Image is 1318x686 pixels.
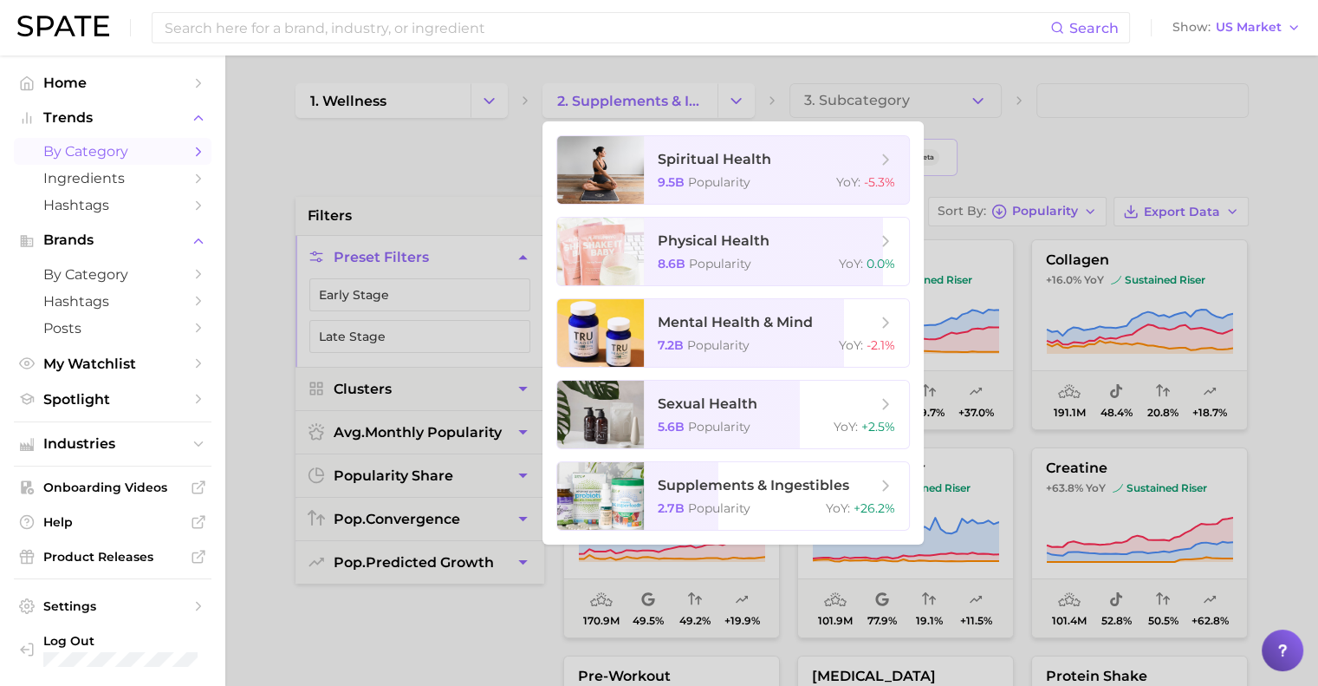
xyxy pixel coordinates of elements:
[43,633,198,649] span: Log Out
[14,628,211,672] a: Log out. Currently logged in with e-mail pquiroz@maryruths.com.
[658,232,769,249] span: physical health
[43,143,182,160] span: by Category
[14,288,211,315] a: Hashtags
[834,419,858,434] span: YoY :
[658,500,685,516] span: 2.7b
[43,110,182,126] span: Trends
[43,598,182,614] span: Settings
[43,320,182,336] span: Posts
[658,395,757,412] span: sexual health
[14,350,211,377] a: My Watchlist
[43,436,182,452] span: Industries
[1172,23,1211,32] span: Show
[14,474,211,500] a: Onboarding Videos
[14,227,211,253] button: Brands
[839,337,863,353] span: YoY :
[688,174,750,190] span: Popularity
[1168,16,1305,39] button: ShowUS Market
[658,337,684,353] span: 7.2b
[163,13,1050,42] input: Search here for a brand, industry, or ingredient
[658,256,685,271] span: 8.6b
[43,391,182,408] span: Spotlight
[1069,20,1119,36] span: Search
[542,121,924,545] ul: Change Category
[17,16,109,36] img: SPATE
[14,165,211,192] a: Ingredients
[861,419,895,434] span: +2.5%
[14,509,211,535] a: Help
[43,549,182,565] span: Product Releases
[864,174,895,190] span: -5.3%
[14,261,211,288] a: by Category
[43,232,182,248] span: Brands
[658,151,771,167] span: spiritual health
[687,337,750,353] span: Popularity
[658,477,849,493] span: supplements & ingestibles
[688,500,750,516] span: Popularity
[14,544,211,570] a: Product Releases
[688,419,750,434] span: Popularity
[43,266,182,283] span: by Category
[658,314,813,330] span: mental health & mind
[826,500,850,516] span: YoY :
[43,293,182,310] span: Hashtags
[14,431,211,457] button: Industries
[14,138,211,165] a: by Category
[43,514,182,530] span: Help
[658,419,685,434] span: 5.6b
[43,170,182,186] span: Ingredients
[867,256,895,271] span: 0.0%
[43,197,182,213] span: Hashtags
[836,174,860,190] span: YoY :
[14,192,211,219] a: Hashtags
[14,105,211,131] button: Trends
[1216,23,1282,32] span: US Market
[689,256,751,271] span: Popularity
[43,480,182,495] span: Onboarding Videos
[43,75,182,91] span: Home
[14,386,211,413] a: Spotlight
[854,500,895,516] span: +26.2%
[867,337,895,353] span: -2.1%
[658,174,685,190] span: 9.5b
[14,593,211,619] a: Settings
[14,69,211,96] a: Home
[43,356,182,372] span: My Watchlist
[14,315,211,342] a: Posts
[839,256,863,271] span: YoY :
